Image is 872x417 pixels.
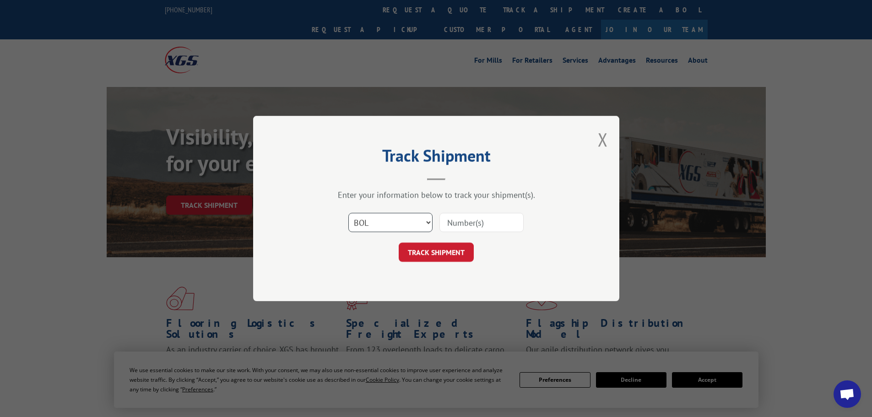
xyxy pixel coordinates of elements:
h2: Track Shipment [299,149,574,167]
div: Open chat [834,380,861,408]
input: Number(s) [439,213,524,232]
button: Close modal [598,127,608,152]
button: TRACK SHIPMENT [399,243,474,262]
div: Enter your information below to track your shipment(s). [299,190,574,200]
